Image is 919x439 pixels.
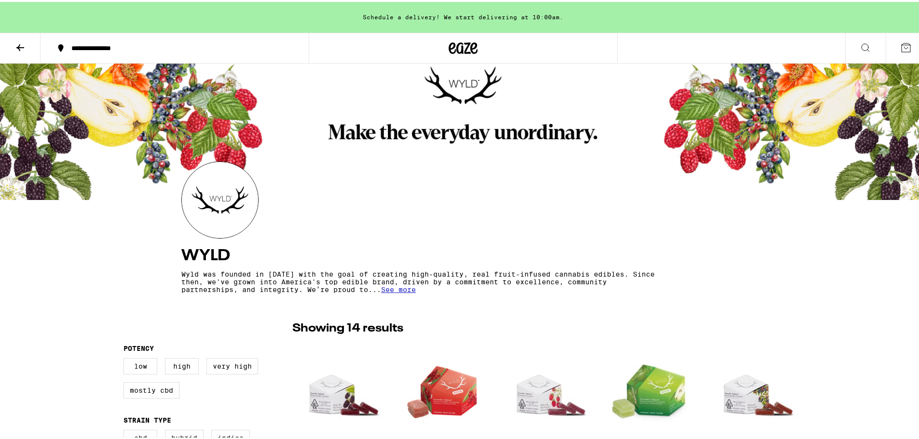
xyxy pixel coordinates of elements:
span: Hi. Need any help? [6,7,69,14]
img: WYLD - Huckleberry Gummies [707,340,803,436]
label: Mostly CBD [123,380,179,397]
img: WYLD - Marionberry Gummies [292,340,388,436]
img: WYLD - Sour Apple Gummies [603,340,699,436]
h4: WYLD [181,246,745,262]
label: Very High [206,356,258,372]
label: Low [123,356,157,372]
legend: Strain Type [123,414,171,422]
p: Wyld was founded in [DATE] with the goal of creating high-quality, real fruit-infused cannabis ed... [181,268,660,292]
legend: Potency [123,343,154,350]
p: Showing 14 results [292,319,403,335]
span: See more [381,284,416,292]
img: WYLD - Sour Cherry Gummies [396,340,492,436]
img: WYLD logo [182,160,258,236]
img: WYLD - Raspberry Gummies [500,340,596,436]
label: High [165,356,199,372]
